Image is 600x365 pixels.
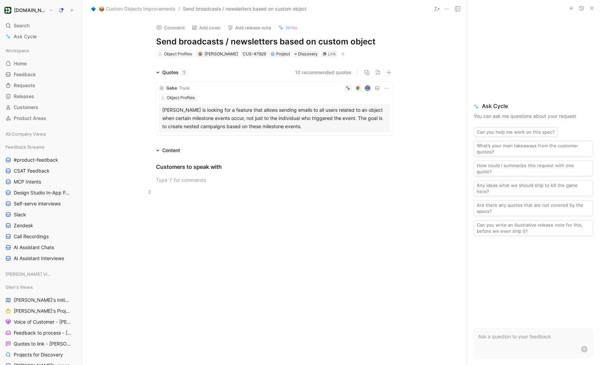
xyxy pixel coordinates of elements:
[189,23,224,32] button: Add cover
[14,115,46,122] span: Product Areas
[269,51,291,57] div: 💠Project
[3,69,79,80] a: Feedback
[243,51,266,57] div: CUS-47929
[14,351,63,358] span: Projects for Discovery
[3,350,79,360] a: Projects for Discovery
[3,21,79,31] div: Search
[14,104,38,111] span: Customers
[3,295,79,305] a: [PERSON_NAME]'s Initiatives
[3,102,79,112] a: Customers
[474,102,593,110] span: Ask Cycle
[164,51,192,57] div: Object Profiles
[14,22,29,30] span: Search
[3,91,79,102] a: Releases
[178,5,180,13] span: /
[5,271,52,278] span: [PERSON_NAME] Views
[3,166,79,176] a: CSAT Feedback
[5,284,33,290] span: Glen's Views
[14,60,27,67] span: Home
[271,51,290,57] div: Project
[293,51,319,57] div: Discovery
[3,129,79,139] div: All Company Views
[14,200,61,207] span: Self-serve interviews
[366,86,370,90] img: avatar
[153,23,188,32] button: Comment
[14,297,71,303] span: [PERSON_NAME]'s Initiatives
[3,80,79,91] a: Requests
[3,253,79,263] a: AI Assistant Interviews
[181,69,187,76] div: 1
[3,188,79,198] a: Design Studio In-App Feedback
[474,161,593,176] button: How could I summarize this request with one quote?
[474,180,593,196] button: Any ideas what we should ship to kill the game here?
[3,58,79,69] a: Home
[3,242,79,253] a: AI Assistant Chats
[3,328,79,338] a: Feedback to process - [PERSON_NAME]
[3,142,79,152] div: Feedback Streams
[225,23,275,32] button: Add release note
[14,244,54,251] span: AI Assistant Chats
[3,306,79,316] a: [PERSON_NAME]'s Projects
[14,319,72,325] span: Voice of Customer - [PERSON_NAME]
[14,233,49,240] span: Call Recordings
[474,112,593,120] p: You can ask me questions about your request
[3,177,79,187] a: MCP Intents
[328,51,336,57] div: Link
[474,200,593,216] button: Are there any quotes that are not covered by the specs?
[3,231,79,242] a: Call Recordings
[3,31,79,42] a: Ask Cycle
[3,282,79,292] div: Glen's Views
[159,85,164,91] div: G
[14,189,71,196] span: Design Studio In-App Feedback
[14,308,71,314] span: [PERSON_NAME]'s Projects
[99,5,175,13] span: 📦 Custom Objects Improvements
[166,85,177,91] span: Gabe
[14,7,46,13] h1: [DOMAIN_NAME]
[298,51,318,57] span: Discovery
[14,255,64,262] span: AI Assistant Interviews
[3,220,79,231] a: Zendesk
[5,144,44,150] span: Feedback Streams
[89,5,177,13] button: 🔷📦 Custom Objects Improvements
[156,36,393,47] h1: Send broadcasts / newsletters based on custom object
[271,52,275,56] img: 💠
[162,146,180,154] div: Content
[14,93,34,100] span: Releases
[474,220,593,236] button: Can you write an illustrative release note for this, before we even ship it?
[153,146,183,154] div: Content
[3,113,79,123] a: Product Areas
[3,317,79,327] a: Voice of Customer - [PERSON_NAME]
[295,68,352,77] button: 10 recommended quotes
[3,5,55,15] button: Customer.io[DOMAIN_NAME]
[198,52,202,56] img: avatar
[177,85,190,91] span: · Trunk
[4,7,11,14] img: Customer.io
[183,5,307,13] span: Send broadcasts / newsletters based on custom object
[14,222,33,229] span: Zendesk
[14,340,71,347] span: Quotes to link - [PERSON_NAME]
[275,23,301,32] button: Write
[3,269,79,279] div: [PERSON_NAME] Views
[14,178,41,185] span: MCP Intents
[474,141,593,157] button: What’s your main takeaways from the customer quotes?
[286,25,297,31] span: Write
[205,51,238,56] span: [PERSON_NAME]
[5,131,46,137] span: All Company Views
[3,199,79,209] a: Self-serve interviews
[3,209,79,220] a: Slack
[474,127,558,137] button: Can you help me work on this spec?
[14,32,37,41] span: Ask Cycle
[14,71,36,78] span: Feedback
[5,47,29,54] span: Workspace
[14,82,35,89] span: Requests
[3,142,79,263] div: Feedback Streams#product-feedbackCSAT FeedbackMCP IntentsDesign Studio In-App FeedbackSelf-serve ...
[91,6,96,11] img: 🔷
[14,167,50,174] span: CSAT Feedback
[3,129,79,141] div: All Company Views
[3,339,79,349] a: Quotes to link - [PERSON_NAME]
[162,106,387,131] div: [PERSON_NAME] is looking for a feature that allows sending emails to all users related to an obje...
[3,155,79,165] a: #product-feedback
[3,269,79,281] div: [PERSON_NAME] Views
[14,329,72,336] span: Feedback to process - [PERSON_NAME]
[14,157,58,163] span: #product-feedback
